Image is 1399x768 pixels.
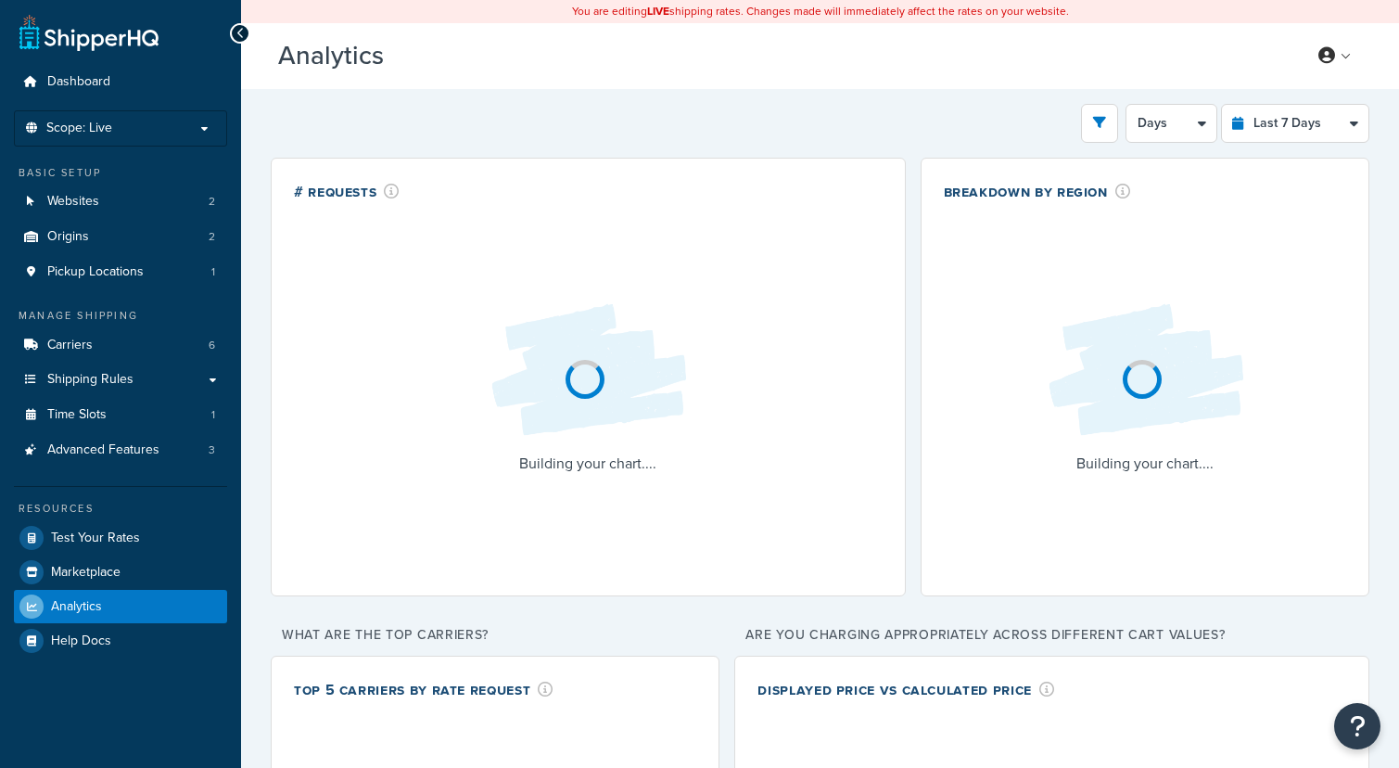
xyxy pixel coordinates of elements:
p: What are the top carriers? [271,622,719,648]
div: Basic Setup [14,165,227,181]
span: 2 [209,194,215,210]
div: Displayed Price vs Calculated Price [757,679,1054,700]
p: Building your chart.... [477,451,699,477]
a: Time Slots1 [14,398,227,432]
a: Dashboard [14,65,227,99]
a: Pickup Locations1 [14,255,227,289]
span: Time Slots [47,407,107,423]
span: Pickup Locations [47,264,144,280]
div: Breakdown by Region [944,181,1131,202]
li: Time Slots [14,398,227,432]
button: open filter drawer [1081,104,1118,143]
span: Help Docs [51,634,111,649]
p: Are you charging appropriately across different cart values? [734,622,1369,648]
div: # Requests [294,181,400,202]
p: Building your chart.... [1034,451,1256,477]
a: Advanced Features3 [14,433,227,467]
span: Origins [47,229,89,245]
li: Websites [14,185,227,219]
span: 2 [209,229,215,245]
div: Top 5 Carriers by Rate Request [294,679,553,700]
a: Websites2 [14,185,227,219]
span: 1 [211,407,215,423]
span: Marketplace [51,565,121,581]
a: Test Your Rates [14,521,227,555]
img: Loading... [477,289,699,451]
span: Dashboard [47,74,110,90]
span: Shipping Rules [47,372,134,388]
div: Resources [14,501,227,517]
span: Scope: Live [46,121,112,136]
li: Carriers [14,328,227,363]
span: Carriers [47,338,93,353]
a: Marketplace [14,556,227,589]
a: Help Docs [14,624,227,658]
span: 3 [209,442,215,458]
a: Shipping Rules [14,363,227,397]
b: LIVE [647,3,669,19]
h3: Analytics [278,42,1278,70]
span: Websites [47,194,99,210]
span: Analytics [51,599,102,615]
span: Test Your Rates [51,531,140,546]
span: 1 [211,264,215,280]
li: Pickup Locations [14,255,227,289]
span: 6 [209,338,215,353]
div: Manage Shipping [14,308,227,324]
img: Loading... [1034,289,1256,451]
li: Origins [14,220,227,254]
a: Analytics [14,590,227,623]
span: Advanced Features [47,442,159,458]
a: Origins2 [14,220,227,254]
li: Advanced Features [14,433,227,467]
a: Carriers6 [14,328,227,363]
span: Beta [388,48,451,70]
button: Open Resource Center [1334,703,1380,749]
